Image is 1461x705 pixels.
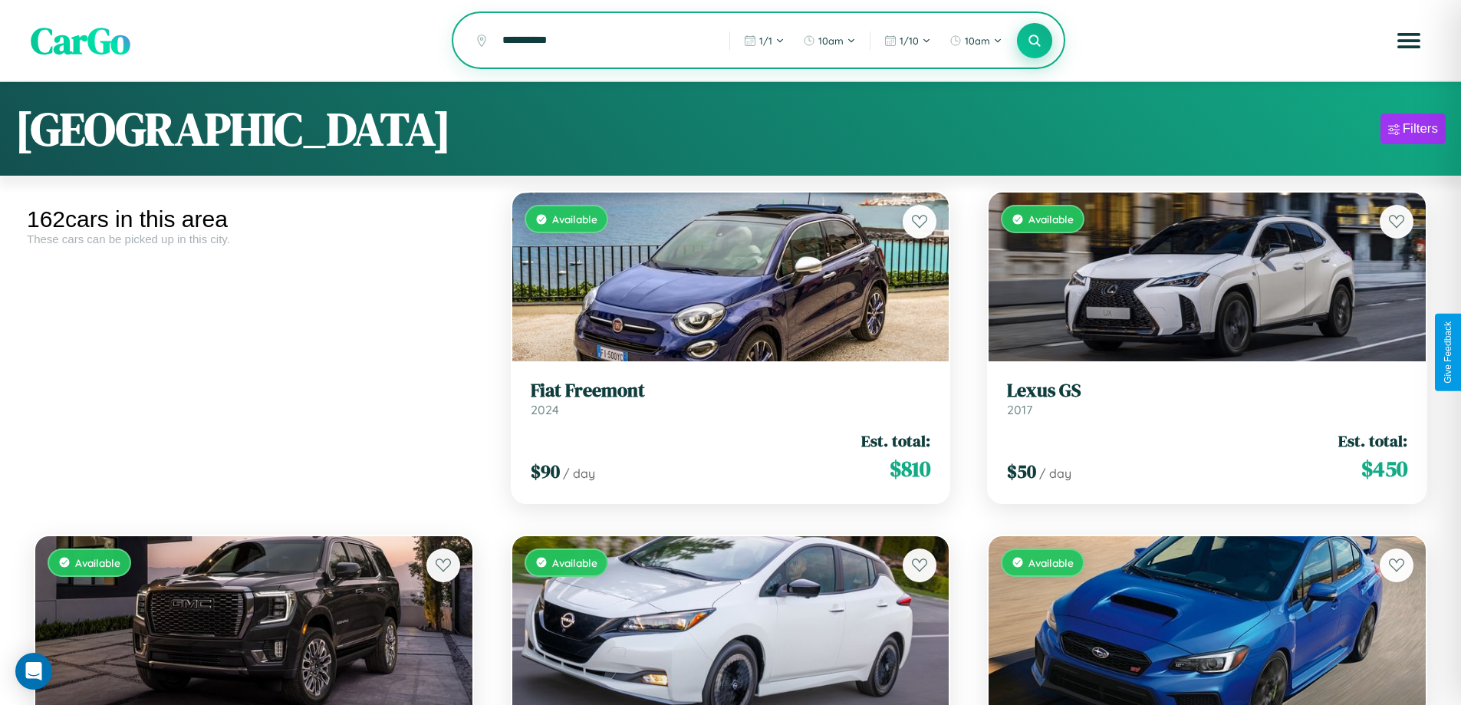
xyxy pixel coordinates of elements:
[531,459,560,484] span: $ 90
[890,453,930,484] span: $ 810
[1039,466,1071,481] span: / day
[1028,212,1074,226] span: Available
[563,466,595,481] span: / day
[965,35,990,47] span: 10am
[552,556,597,569] span: Available
[1443,321,1453,384] div: Give Feedback
[818,35,844,47] span: 10am
[552,212,597,226] span: Available
[15,97,451,160] h1: [GEOGRAPHIC_DATA]
[1361,453,1407,484] span: $ 450
[795,28,864,53] button: 10am
[736,28,792,53] button: 1/1
[759,35,772,47] span: 1 / 1
[861,430,930,452] span: Est. total:
[877,28,939,53] button: 1/10
[31,15,130,66] span: CarGo
[942,28,1010,53] button: 10am
[1007,380,1407,402] h3: Lexus GS
[1338,430,1407,452] span: Est. total:
[531,402,559,417] span: 2024
[27,232,481,245] div: These cars can be picked up in this city.
[1007,402,1032,417] span: 2017
[15,653,52,690] div: Open Intercom Messenger
[531,380,931,402] h3: Fiat Freemont
[531,380,931,417] a: Fiat Freemont2024
[1007,459,1036,484] span: $ 50
[27,206,481,232] div: 162 cars in this area
[900,35,919,47] span: 1 / 10
[75,556,120,569] span: Available
[1403,121,1438,137] div: Filters
[1387,19,1430,62] button: Open menu
[1007,380,1407,417] a: Lexus GS2017
[1380,114,1446,144] button: Filters
[1028,556,1074,569] span: Available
